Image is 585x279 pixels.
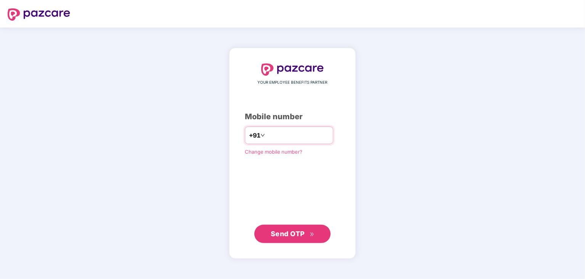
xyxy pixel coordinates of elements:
[310,232,315,237] span: double-right
[271,230,305,238] span: Send OTP
[260,133,265,138] span: down
[258,79,328,86] span: YOUR EMPLOYEE BENEFITS PARTNER
[245,111,340,123] div: Mobile number
[261,63,324,76] img: logo
[245,149,302,155] a: Change mobile number?
[254,225,331,243] button: Send OTPdouble-right
[8,8,70,21] img: logo
[249,131,260,140] span: +91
